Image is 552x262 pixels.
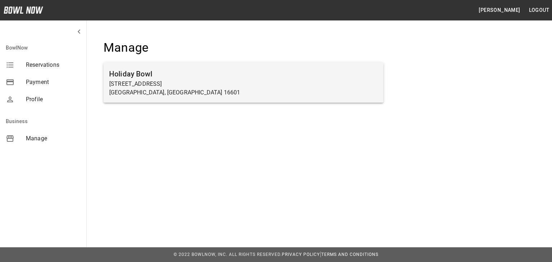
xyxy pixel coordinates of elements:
span: Payment [26,78,80,86]
img: logo [4,6,43,14]
span: Manage [26,134,80,143]
p: [GEOGRAPHIC_DATA], [GEOGRAPHIC_DATA] 16601 [109,88,378,97]
p: [STREET_ADDRESS] [109,80,378,88]
span: Profile [26,95,80,104]
span: Reservations [26,61,80,69]
h6: Holiday Bowl [109,68,378,80]
span: © 2022 BowlNow, Inc. All Rights Reserved. [174,252,282,257]
h4: Manage [103,40,383,55]
a: Terms and Conditions [321,252,378,257]
a: Privacy Policy [282,252,320,257]
button: Logout [526,4,552,17]
button: [PERSON_NAME] [476,4,523,17]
